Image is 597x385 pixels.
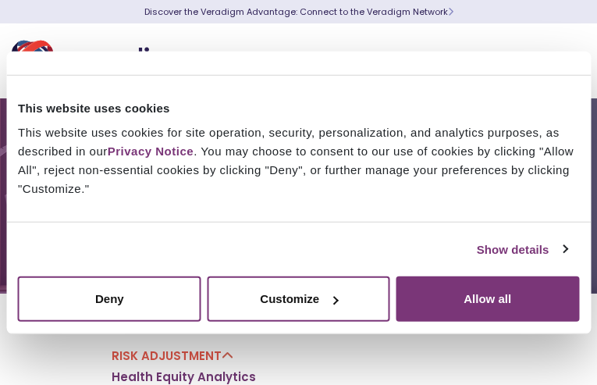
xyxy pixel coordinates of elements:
a: Health Equity Analytics [112,369,256,385]
button: Toggle Navigation Menu [550,41,574,81]
a: Show details [477,240,567,258]
button: Deny [18,276,201,322]
div: This website uses cookies [18,98,579,117]
a: Discover the Veradigm Advantage: Connect to the Veradigm NetworkLearn More [144,5,453,18]
button: Allow all [396,276,579,322]
span: Learn More [448,5,453,18]
button: Customize [207,276,390,322]
a: Privacy Notice [108,144,194,158]
a: Risk Adjustment [112,348,233,364]
div: This website uses cookies for site operation, security, personalization, and analytics purposes, ... [18,123,579,198]
img: Veradigm logo [12,35,199,87]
